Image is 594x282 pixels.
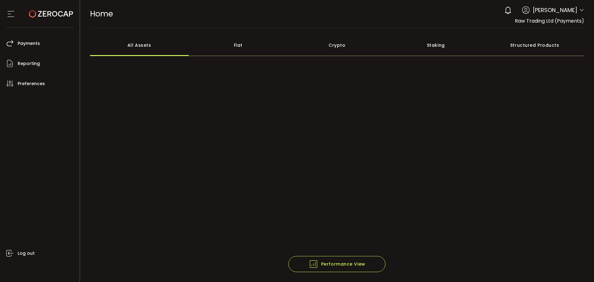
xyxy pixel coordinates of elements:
span: Raw Trading Ltd (Payments) [515,17,584,24]
iframe: Chat Widget [563,252,594,282]
div: Crypto [288,34,387,56]
span: Log out [18,249,35,258]
div: Staking [386,34,485,56]
div: Fiat [189,34,288,56]
div: All Assets [90,34,189,56]
span: Payments [18,39,40,48]
span: Reporting [18,59,40,68]
span: Home [90,8,113,19]
button: Performance View [288,256,385,272]
div: Structured Products [485,34,584,56]
span: Preferences [18,79,45,88]
span: [PERSON_NAME] [533,6,577,14]
span: Performance View [309,259,365,269]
